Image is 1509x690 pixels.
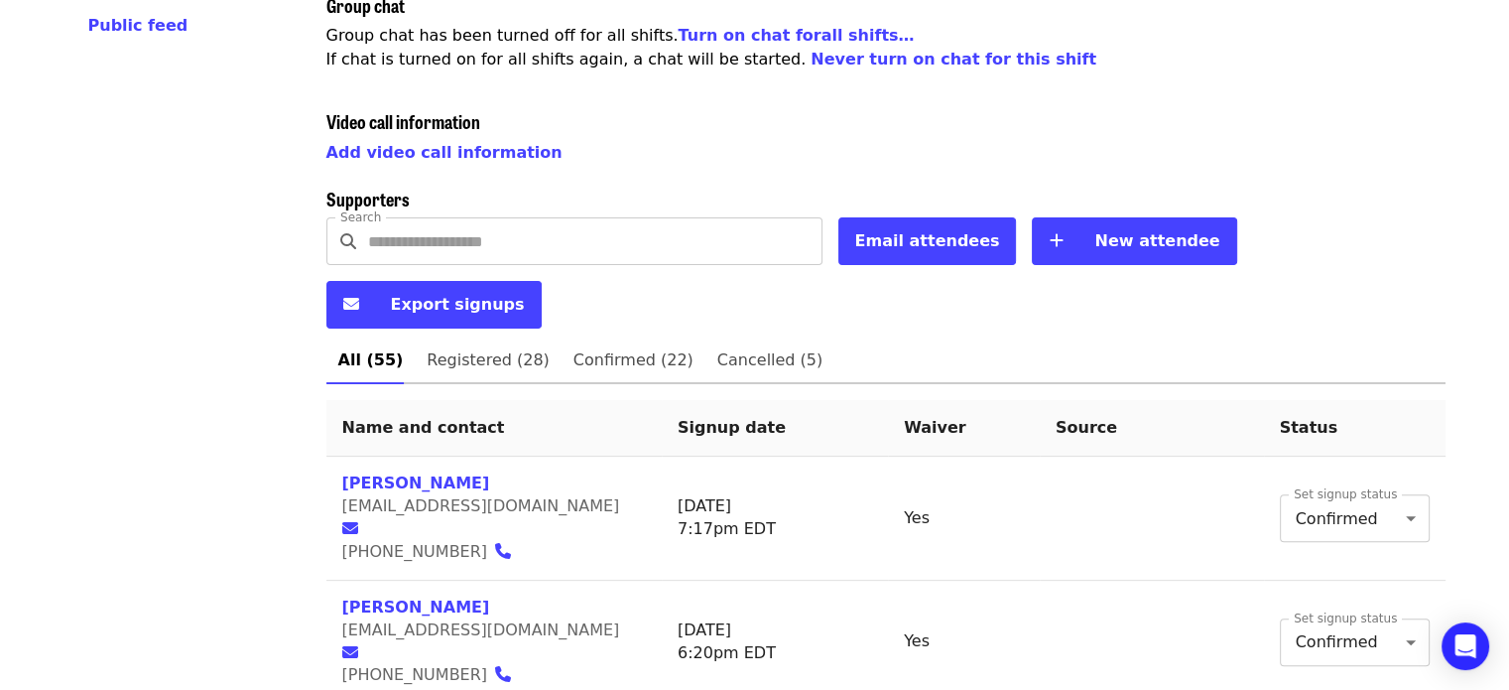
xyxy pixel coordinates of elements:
[342,519,370,538] a: envelope icon
[811,48,1096,71] button: Never turn on chat for this shift
[342,474,490,492] a: [PERSON_NAME]
[1280,418,1338,437] span: Status
[88,16,189,35] span: Public feed
[495,542,511,561] i: phone icon
[342,621,620,639] span: [EMAIL_ADDRESS][DOMAIN_NAME]
[342,598,490,617] a: [PERSON_NAME]
[717,346,822,374] span: Cancelled (5)
[326,400,662,457] th: Name and contact
[340,211,381,223] label: Search
[573,346,693,374] span: Confirmed (22)
[495,665,511,684] i: phone icon
[1032,217,1236,265] button: New attendee
[495,542,523,561] a: phone icon
[326,281,542,329] button: Export signups
[342,496,620,515] span: [EMAIL_ADDRESS][DOMAIN_NAME]
[391,295,525,314] span: Export signups
[1294,613,1397,624] label: Set signup status
[415,337,561,384] a: Registered (28)
[342,519,358,538] i: envelope icon
[340,232,356,251] i: search icon
[342,643,370,662] a: envelope icon
[888,457,1040,581] td: Yes
[855,231,1000,250] span: Email attendees
[705,337,834,384] a: Cancelled (5)
[1280,494,1430,542] div: Confirmed
[338,346,404,374] span: All (55)
[342,665,488,684] span: [PHONE_NUMBER]
[326,143,563,162] a: Add video call information
[342,643,358,662] i: envelope icon
[1280,619,1430,666] div: Confirmed
[368,217,822,265] input: Search
[427,346,549,374] span: Registered (28)
[342,542,488,561] span: [PHONE_NUMBER]
[326,186,410,211] span: Supporters
[662,457,888,581] td: [DATE] 7:17pm EDT
[326,26,1097,69] span: Group chat has been turned off for all shifts . If chat is turned on for all shifts again, a chat...
[562,337,705,384] a: Confirmed (22)
[1442,622,1489,670] div: Open Intercom Messenger
[88,14,279,38] a: Public feed
[1049,231,1063,250] i: plus icon
[1040,400,1264,457] th: Source
[343,295,359,314] i: envelope icon
[326,108,480,134] span: Video call information
[495,665,523,684] a: phone icon
[1294,488,1397,500] label: Set signup status
[662,400,888,457] th: Signup date
[838,217,1017,265] button: Email attendees
[888,400,1040,457] th: Waiver
[679,26,915,45] a: Turn on chat forall shifts…
[326,337,416,384] a: All (55)
[1094,231,1219,250] span: New attendee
